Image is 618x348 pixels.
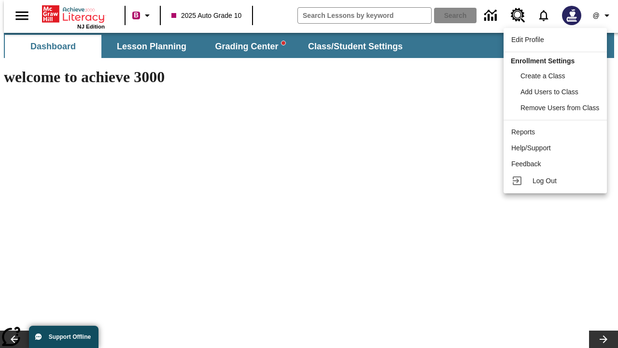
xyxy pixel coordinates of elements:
span: Enrollment Settings [511,57,575,65]
span: Feedback [511,160,541,168]
span: Remove Users from Class [520,104,599,112]
span: Edit Profile [511,36,544,43]
span: Log Out [533,177,557,185]
span: Add Users to Class [520,88,578,96]
span: Reports [511,128,535,136]
span: Help/Support [511,144,551,152]
span: Create a Class [520,72,565,80]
